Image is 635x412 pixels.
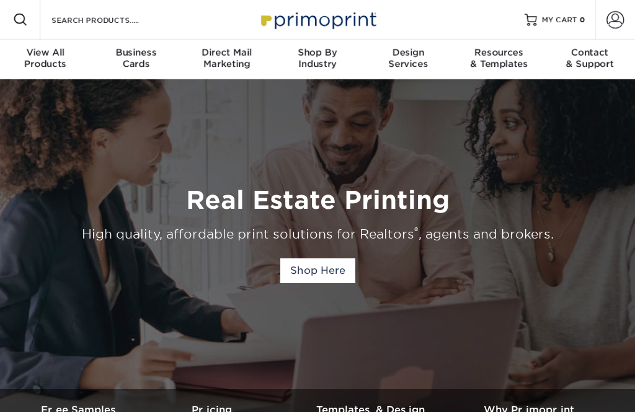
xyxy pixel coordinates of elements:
a: Contact& Support [544,40,635,79]
a: Resources& Templates [453,40,544,79]
div: & Templates [453,47,544,69]
span: Design [363,47,453,58]
span: Contact [544,47,635,58]
span: Business [91,47,181,58]
div: & Support [544,47,635,69]
a: DesignServices [363,40,453,79]
a: Shop ByIndustry [272,40,363,79]
img: Primoprint [255,6,380,33]
div: Industry [272,47,363,69]
div: Services [363,47,453,69]
a: Direct MailMarketing [182,40,272,79]
div: Marketing [182,47,272,69]
div: Cards [91,47,181,69]
h1: Real Estate Printing [5,185,630,215]
div: High quality, affordable print solutions for Realtors , agents and brokers. [5,225,630,243]
a: BusinessCards [91,40,181,79]
span: 0 [580,15,585,24]
span: Resources [453,47,544,58]
span: MY CART [542,15,577,25]
iframe: Google Customer Reviews [3,374,105,408]
input: SEARCH PRODUCTS..... [50,12,171,27]
span: Shop By [272,47,363,58]
span: Direct Mail [182,47,272,58]
sup: ® [414,226,419,237]
a: Shop Here [280,258,355,283]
